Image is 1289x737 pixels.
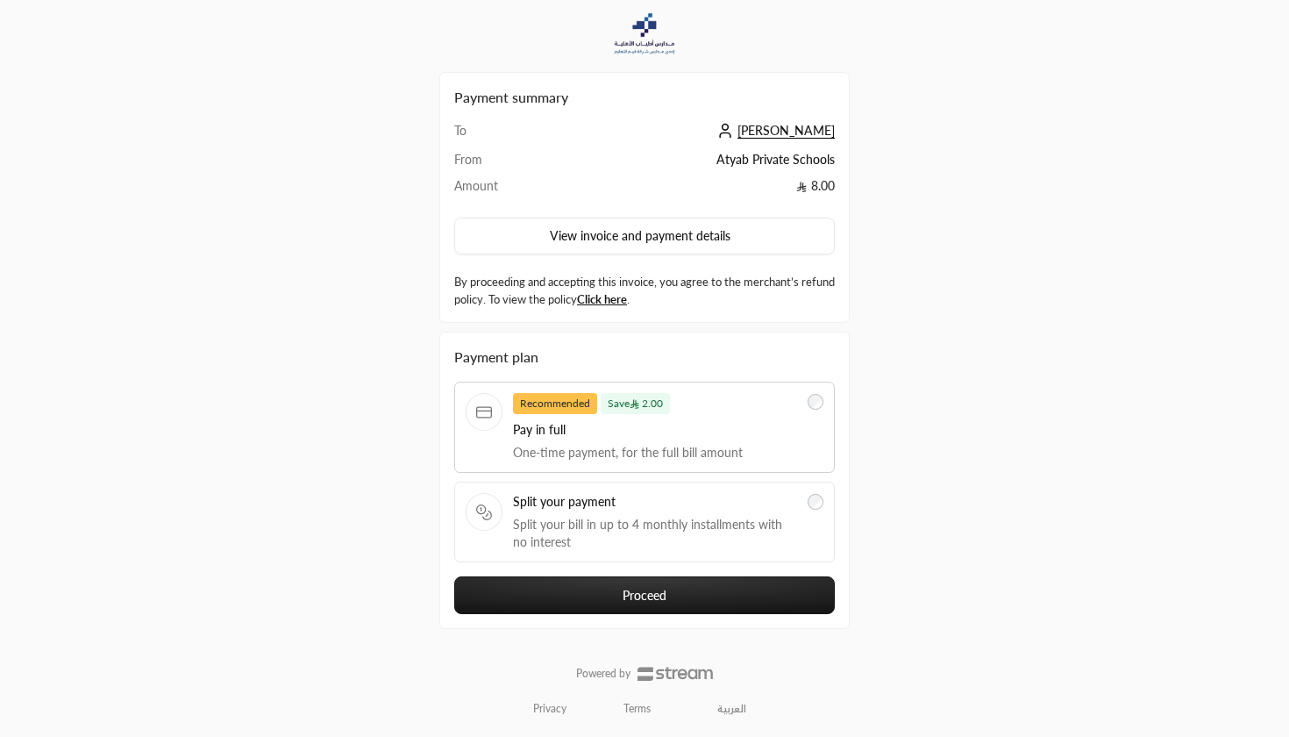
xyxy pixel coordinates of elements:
span: Save 2.00 [601,393,670,414]
input: Split your paymentSplit your bill in up to 4 monthly installments with no interest [808,494,823,510]
p: Powered by [576,667,630,681]
td: From [454,151,555,177]
a: Terms [623,702,651,716]
a: Click here [577,292,627,306]
span: Split your bill in up to 4 monthly installments with no interest [513,516,797,551]
button: Proceed [454,576,835,614]
h2: Payment summary [454,87,835,108]
a: Privacy [533,702,566,716]
label: By proceeding and accepting this invoice, you agree to the merchant’s refund policy. To view the ... [454,274,835,308]
a: [PERSON_NAME] [713,123,835,138]
td: 8.00 [555,177,835,204]
span: Split your payment [513,493,797,511]
span: [PERSON_NAME] [737,123,835,139]
td: Amount [454,177,555,204]
td: To [454,122,555,151]
span: Recommended [513,393,597,414]
span: One-time payment, for the full bill amount [513,444,797,462]
a: العربية [708,695,756,723]
div: Payment plan [454,347,835,368]
td: Atyab Private Schools [555,151,835,177]
span: Pay in full [513,421,797,439]
img: Company Logo [607,11,682,58]
input: RecommendedSave 2.00Pay in fullOne-time payment, for the full bill amount [808,394,823,410]
button: View invoice and payment details [454,218,835,254]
